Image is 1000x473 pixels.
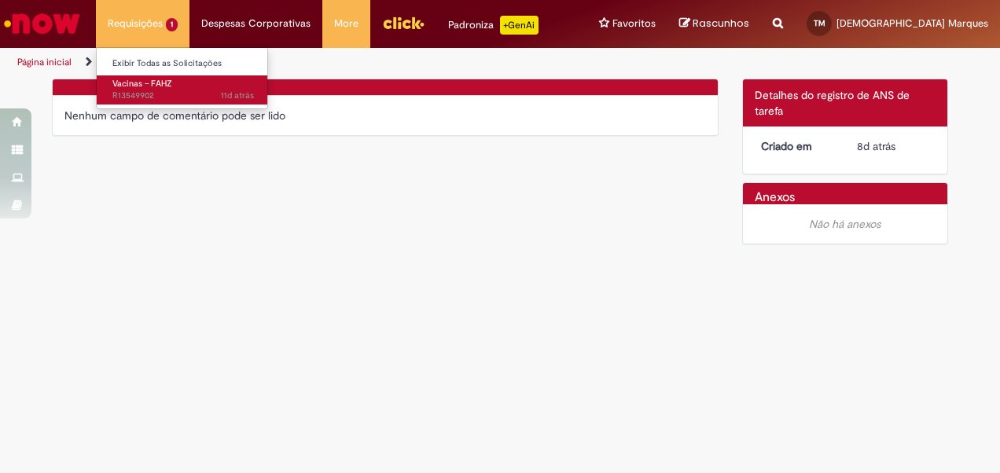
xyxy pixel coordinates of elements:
div: Padroniza [448,16,539,35]
span: Requisições [108,16,163,31]
dt: Criado em [749,138,846,154]
span: TM [814,18,825,28]
time: 19/09/2025 10:35:41 [221,90,254,101]
img: ServiceNow [2,8,83,39]
span: 8d atrás [857,139,895,153]
p: +GenAi [500,16,539,35]
span: Detalhes do registro de ANS de tarefa [755,88,910,118]
a: Página inicial [17,56,72,68]
span: 1 [166,18,178,31]
img: click_logo_yellow_360x200.png [382,11,425,35]
ul: Trilhas de página [12,48,655,77]
div: 22/09/2025 08:53:37 [857,138,930,154]
span: 11d atrás [221,90,254,101]
a: Aberto R13549902 : Vacinas – FAHZ [97,75,270,104]
span: R13549902 [112,90,254,102]
span: Favoritos [612,16,656,31]
div: Nenhum campo de comentário pode ser lido [64,108,706,123]
h2: Anexos [755,191,795,205]
span: More [334,16,358,31]
span: Rascunhos [693,16,749,31]
ul: Requisições [96,47,268,109]
time: 22/09/2025 08:53:37 [857,139,895,153]
a: Rascunhos [679,16,749,31]
a: Exibir Todas as Solicitações [97,55,270,72]
span: Despesas Corporativas [201,16,311,31]
span: [DEMOGRAPHIC_DATA] Marques [836,16,988,30]
span: Vacinas – FAHZ [112,78,172,90]
em: Não há anexos [809,217,881,231]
